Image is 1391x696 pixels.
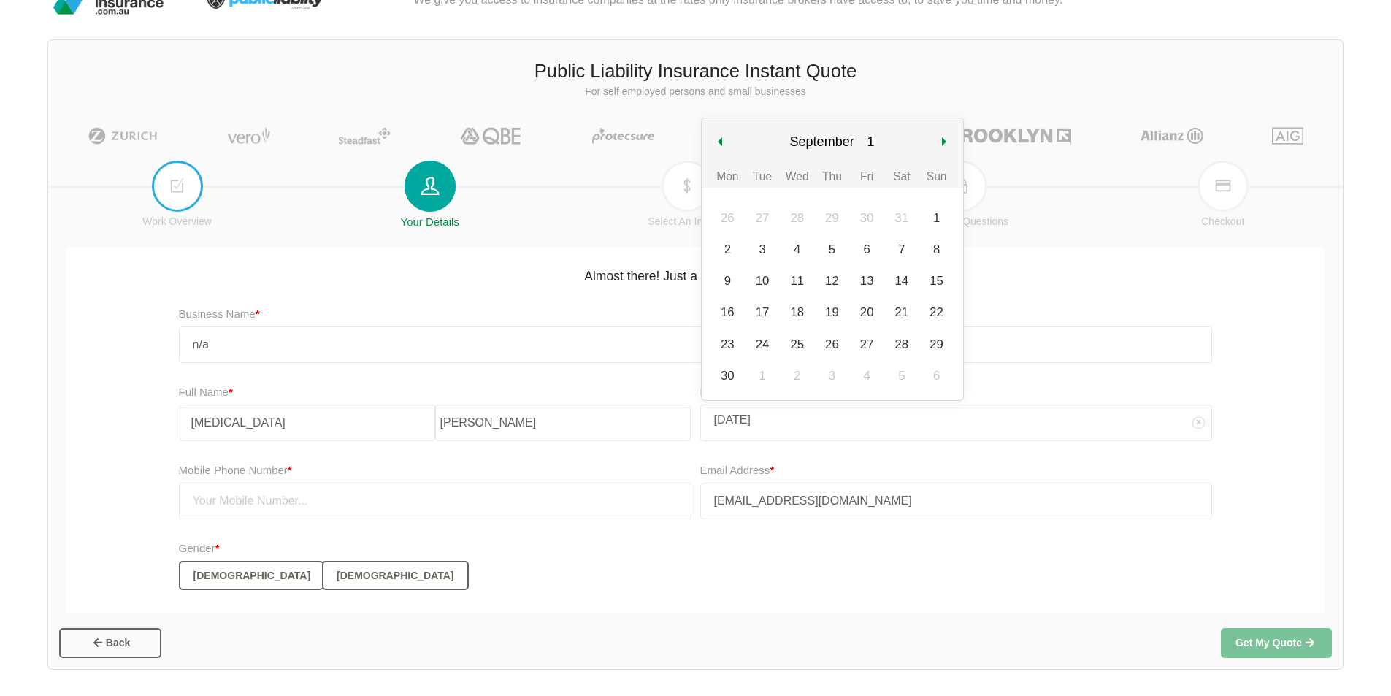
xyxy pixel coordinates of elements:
[751,333,773,356] div: 24
[856,238,878,261] div: 6
[716,207,739,229] div: 26
[890,238,913,261] div: 7
[322,561,468,590] button: [DEMOGRAPHIC_DATA]
[925,238,948,261] div: 8
[786,170,809,183] span: Wed
[925,269,948,292] div: 15
[179,540,220,557] label: Gender
[925,364,948,387] div: 6
[786,333,808,356] div: 25
[890,269,913,292] div: 14
[822,170,842,183] span: Thu
[82,127,164,145] img: Zurich | Public Liability Insurance
[700,383,849,401] label: Date of Birth (eg: dd/mm/yyyy)
[753,170,772,183] span: Tue
[927,170,947,183] span: Sun
[452,127,531,145] img: QBE | Public Liability Insurance
[716,269,739,292] div: 9
[751,364,773,387] div: 1
[821,364,843,387] div: 3
[59,58,1332,85] h3: Public Liability Insurance Instant Quote
[435,405,691,441] input: Your Last Name...
[59,628,161,657] button: Back
[821,333,843,356] div: 26
[699,118,743,166] button: Previous month
[890,364,913,387] div: 5
[142,162,212,227] a: Work Overview
[59,85,1332,99] p: For self employed persons and small businesses
[179,462,292,479] label: Mobile Phone Number
[716,333,739,356] div: 23
[856,301,878,324] div: 20
[893,170,910,183] span: Sat
[701,405,1212,435] input: eg: dd/mm/yyyy
[786,207,808,229] div: 28
[751,238,773,261] div: 3
[786,269,808,292] div: 11
[716,301,739,324] div: 16
[716,364,739,387] div: 30
[1221,628,1332,657] button: Get My Quote
[586,127,660,145] img: Protecsure | Public Liability Insurance
[925,301,948,324] div: 22
[179,383,233,401] label: Full Name
[821,269,843,292] div: 12
[751,301,773,324] div: 17
[73,259,1318,286] h5: Almost there! Just a few more details…
[925,333,948,356] div: 29
[821,238,843,261] div: 5
[700,483,1213,519] input: Your Full Email Address...
[221,127,277,145] img: Vero | Public Liability Insurance
[180,405,435,441] input: Your First Name...
[821,301,843,324] div: 19
[924,118,968,166] button: Next month
[332,127,396,145] img: Steadfast | Public Liability Insurance
[856,207,878,229] div: 30
[179,561,323,590] button: [DEMOGRAPHIC_DATA]
[179,305,260,323] label: Business Name
[856,269,878,292] div: 13
[700,462,775,479] label: Email Address
[716,170,738,183] span: Mon
[1266,127,1309,145] img: AIG | Public Liability Insurance
[856,364,878,387] div: 4
[940,127,1077,145] img: Brooklyn | Public Liability Insurance
[1133,127,1211,145] img: Allianz | Public Liability Insurance
[786,364,808,387] div: 2
[925,207,948,229] div: 1
[860,170,873,183] span: Fri
[751,207,773,229] div: 27
[890,333,913,356] div: 28
[751,269,773,292] div: 10
[890,301,913,324] div: 21
[821,207,843,229] div: 29
[890,207,913,229] div: 31
[786,238,808,261] div: 4
[179,326,1213,363] input: Your Business Name...
[179,483,691,519] input: Your Mobile Number...
[786,301,808,324] div: 18
[716,238,739,261] div: 2
[856,333,878,356] div: 27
